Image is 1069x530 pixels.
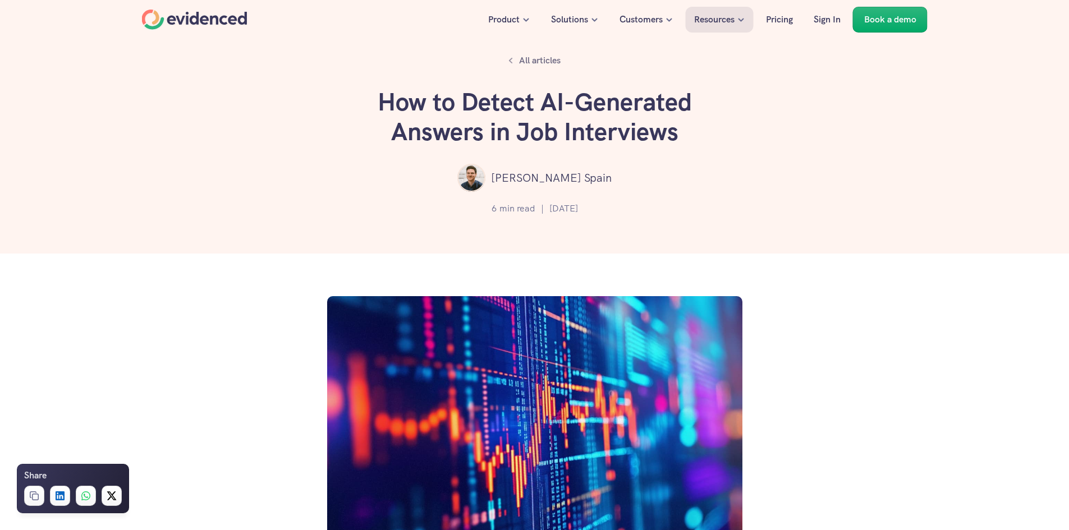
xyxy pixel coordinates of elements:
p: All articles [519,53,561,68]
p: min read [499,201,535,216]
a: Home [142,10,247,30]
p: Customers [620,12,663,27]
a: All articles [502,50,567,71]
img: "" [457,164,485,192]
p: [PERSON_NAME] Spain [491,169,612,187]
a: Sign In [805,7,849,33]
h6: Share [24,468,47,483]
p: Resources [694,12,735,27]
a: Book a demo [853,7,928,33]
p: Sign In [814,12,841,27]
h1: How to Detect AI-Generated Answers in Job Interviews [366,87,703,147]
p: | [541,201,544,216]
p: [DATE] [549,201,578,216]
p: Pricing [766,12,793,27]
p: Solutions [551,12,588,27]
a: Pricing [758,7,801,33]
p: Book a demo [864,12,916,27]
p: Product [488,12,520,27]
p: 6 [492,201,497,216]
